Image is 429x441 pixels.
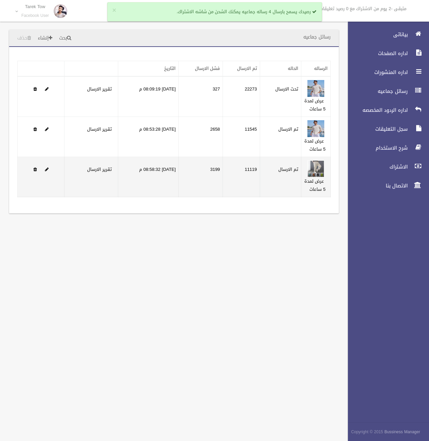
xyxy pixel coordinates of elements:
a: سجل التعليقات [342,122,429,136]
a: شرح الاستخدام [342,140,429,155]
span: الاشتراك [342,163,410,170]
div: رصيدك يسمح بارسال 4 رساله جماعيه يمكنك الشحن من شاشه الاشتراك. [107,2,322,21]
span: شرح الاستخدام [342,145,410,151]
td: 327 [179,76,223,117]
span: اداره الصفحات [342,50,410,57]
img: 638911468450919166.jpeg [307,80,324,97]
label: تم الارسال [278,165,298,174]
td: 3199 [179,157,223,197]
a: Edit [307,125,324,133]
td: 11545 [223,117,260,157]
a: عرض لمدة 5 ساعات [304,177,326,193]
a: Edit [307,85,324,93]
a: تقرير الارسال [87,125,112,133]
strong: Bussiness Manager [384,428,420,436]
small: Facebook User [21,13,49,18]
span: سجل التعليقات [342,126,410,132]
img: 638911473548772562.jpeg [307,120,324,137]
label: تحت الارسال [275,85,298,93]
td: [DATE] 08:09:19 م [118,76,178,117]
a: بياناتى [342,27,429,42]
td: 2658 [179,117,223,157]
a: فشل الارسال [195,64,220,73]
a: اداره الردود المخصصه [342,103,429,118]
a: Edit [45,125,49,133]
a: عرض لمدة 5 ساعات [304,137,326,153]
a: التاريخ [164,64,176,73]
a: تقرير الارسال [87,85,112,93]
a: بحث [56,32,74,45]
th: الرساله [301,61,331,77]
header: رسائل جماعيه [295,30,339,44]
span: بياناتى [342,31,410,38]
a: Edit [45,165,49,174]
img: 638911476512410598.jpg [307,160,324,177]
a: Edit [307,165,324,174]
a: الاتصال بنا [342,178,429,193]
span: اداره المنشورات [342,69,410,76]
a: رسائل جماعيه [342,84,429,99]
a: اداره المنشورات [342,65,429,80]
a: اداره الصفحات [342,46,429,61]
td: 22273 [223,76,260,117]
span: اداره الردود المخصصه [342,107,410,113]
p: Tarek Tow [21,4,49,9]
span: رسائل جماعيه [342,88,410,95]
span: Copyright © 2015 [351,428,383,436]
a: تقرير الارسال [87,165,112,174]
td: [DATE] 08:58:32 م [118,157,178,197]
span: الاتصال بنا [342,182,410,189]
td: 11119 [223,157,260,197]
a: تم الارسال [237,64,257,73]
a: الاشتراك [342,159,429,174]
td: [DATE] 08:53:28 م [118,117,178,157]
button: × [112,7,116,14]
a: عرض لمدة 5 ساعات [304,97,326,113]
th: الحاله [260,61,301,77]
a: Edit [45,85,49,93]
label: تم الارسال [278,125,298,133]
a: إنشاء [35,32,55,45]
